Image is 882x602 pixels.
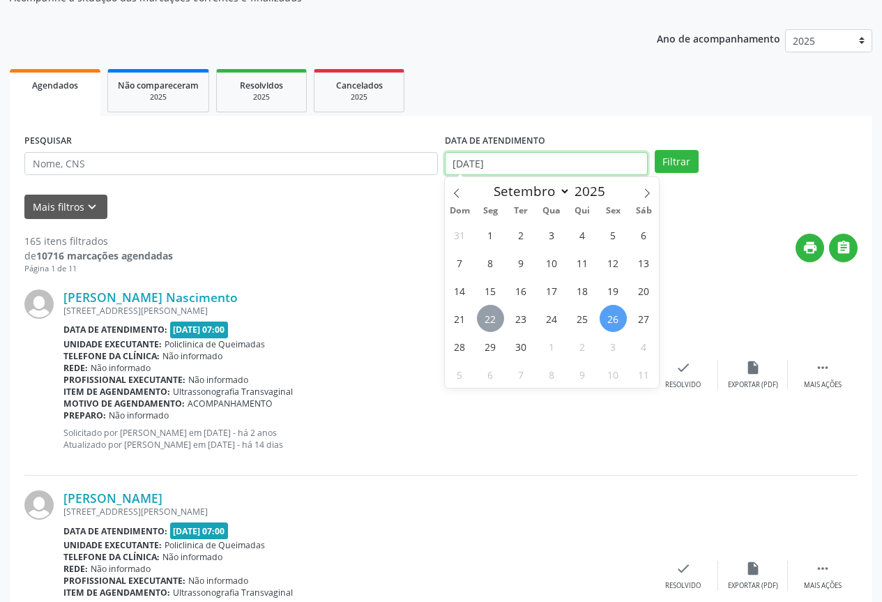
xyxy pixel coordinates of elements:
i:  [815,561,830,576]
b: Profissional executante: [63,575,185,587]
span: Setembro 19, 2025 [600,277,627,304]
span: Setembro 17, 2025 [538,277,565,304]
span: Setembro 24, 2025 [538,305,565,332]
span: Sáb [628,206,659,216]
span: Setembro 12, 2025 [600,249,627,276]
label: DATA DE ATENDIMENTO [445,130,545,152]
span: Setembro 27, 2025 [630,305,657,332]
span: Setembro 20, 2025 [630,277,657,304]
span: Setembro 11, 2025 [569,249,596,276]
span: Sex [598,206,628,216]
div: 2025 [227,92,296,103]
div: [STREET_ADDRESS][PERSON_NAME] [63,506,648,518]
span: Não informado [188,575,248,587]
span: Dom [445,206,476,216]
button: print [796,234,824,262]
select: Month [487,181,571,201]
b: Rede: [63,362,88,374]
span: Outubro 6, 2025 [477,361,504,388]
input: Selecione um intervalo [445,152,648,176]
a: [PERSON_NAME] Nascimento [63,289,238,305]
span: Não informado [91,563,151,575]
span: Setembro 4, 2025 [569,221,596,248]
span: Seg [475,206,505,216]
span: Setembro 21, 2025 [446,305,473,332]
span: Setembro 8, 2025 [477,249,504,276]
span: Setembro 14, 2025 [446,277,473,304]
span: Setembro 7, 2025 [446,249,473,276]
span: Outubro 1, 2025 [538,333,565,360]
span: Setembro 30, 2025 [508,333,535,360]
p: Solicitado por [PERSON_NAME] em [DATE] - há 2 anos Atualizado por [PERSON_NAME] em [DATE] - há 14... [63,427,648,451]
span: Outubro 10, 2025 [600,361,627,388]
span: [DATE] 07:00 [170,322,229,338]
i: check [676,360,691,375]
span: Setembro 3, 2025 [538,221,565,248]
span: Setembro 28, 2025 [446,333,473,360]
b: Item de agendamento: [63,386,170,398]
b: Data de atendimento: [63,525,167,537]
span: Setembro 1, 2025 [477,221,504,248]
div: Página 1 de 11 [24,263,173,275]
p: Ano de acompanhamento [657,29,780,47]
b: Rede: [63,563,88,575]
span: [DATE] 07:00 [170,522,229,539]
span: Setembro 25, 2025 [569,305,596,332]
span: Setembro 29, 2025 [477,333,504,360]
span: Não informado [109,409,169,421]
span: Não informado [162,350,222,362]
button:  [829,234,858,262]
img: img [24,490,54,520]
button: Mais filtroskeyboard_arrow_down [24,195,107,219]
span: Outubro 11, 2025 [630,361,657,388]
span: Outubro 4, 2025 [630,333,657,360]
span: Setembro 16, 2025 [508,277,535,304]
span: Cancelados [336,80,383,91]
span: Outubro 8, 2025 [538,361,565,388]
span: Setembro 9, 2025 [508,249,535,276]
span: Outubro 5, 2025 [446,361,473,388]
span: Não compareceram [118,80,199,91]
b: Telefone da clínica: [63,350,160,362]
strong: 10716 marcações agendadas [36,249,173,262]
span: Outubro 2, 2025 [569,333,596,360]
div: de [24,248,173,263]
span: Não informado [91,362,151,374]
span: Setembro 13, 2025 [630,249,657,276]
img: img [24,289,54,319]
i: insert_drive_file [745,561,761,576]
span: Ultrassonografia Transvaginal [173,386,293,398]
div: [STREET_ADDRESS][PERSON_NAME] [63,305,648,317]
b: Unidade executante: [63,539,162,551]
span: Setembro 2, 2025 [508,221,535,248]
span: ACOMPANHAMENTO [188,398,273,409]
i: check [676,561,691,576]
i: keyboard_arrow_down [84,200,100,215]
span: Setembro 22, 2025 [477,305,504,332]
i:  [836,240,851,255]
div: Resolvido [665,380,701,390]
b: Data de atendimento: [63,324,167,336]
b: Telefone da clínica: [63,551,160,563]
span: Ultrassonografia Transvaginal [173,587,293,599]
span: Setembro 6, 2025 [630,221,657,248]
div: Mais ações [804,380,842,390]
span: Setembro 26, 2025 [600,305,627,332]
span: Setembro 15, 2025 [477,277,504,304]
div: Mais ações [804,581,842,591]
label: PESQUISAR [24,130,72,152]
span: Setembro 5, 2025 [600,221,627,248]
div: 165 itens filtrados [24,234,173,248]
div: 2025 [118,92,199,103]
b: Motivo de agendamento: [63,398,185,409]
span: Outubro 3, 2025 [600,333,627,360]
input: Year [570,182,616,200]
span: Agosto 31, 2025 [446,221,473,248]
i: insert_drive_file [745,360,761,375]
input: Nome, CNS [24,152,438,176]
div: Exportar (PDF) [728,380,778,390]
span: Policlinica de Queimadas [165,539,265,551]
span: Qua [536,206,567,216]
span: Setembro 10, 2025 [538,249,565,276]
span: Agendados [32,80,78,91]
